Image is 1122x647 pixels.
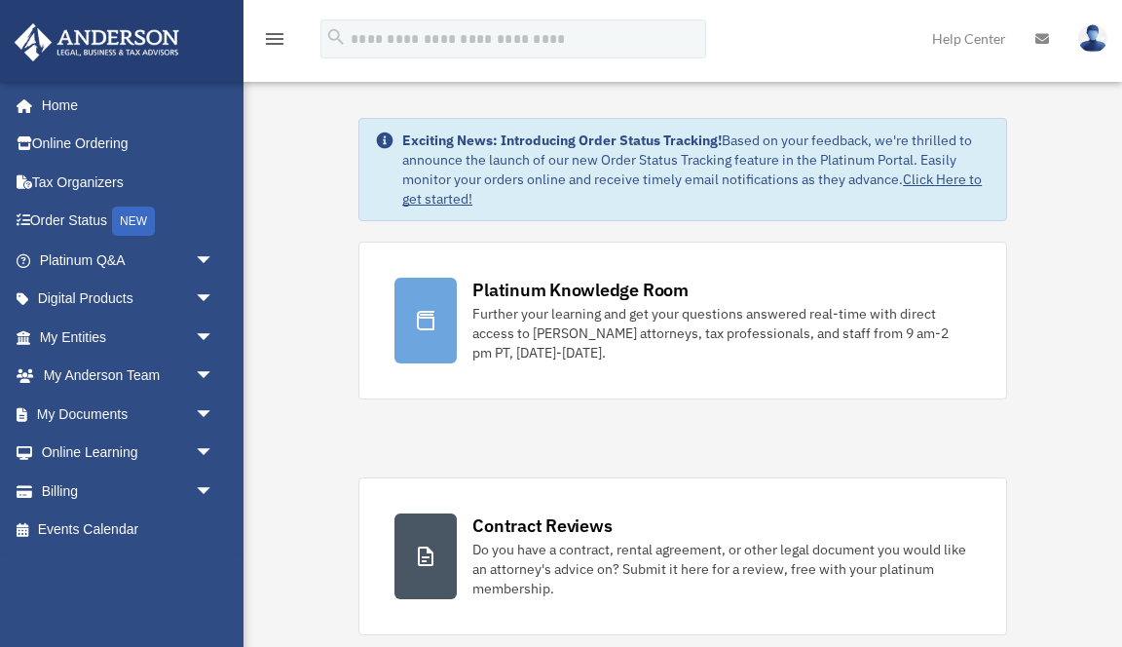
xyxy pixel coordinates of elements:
a: My Anderson Teamarrow_drop_down [14,357,243,396]
a: Click Here to get started! [402,171,982,208]
a: My Documentsarrow_drop_down [14,395,243,434]
span: arrow_drop_down [195,241,234,281]
div: Based on your feedback, we're thrilled to announce the launch of our new Order Status Tracking fe... [402,131,991,209]
a: Digital Productsarrow_drop_down [14,280,243,319]
a: My Entitiesarrow_drop_down [14,318,243,357]
div: Further your learning and get your questions answered real-time with direct access to [PERSON_NAM... [472,304,971,362]
div: Contract Reviews [472,514,612,538]
i: search [325,26,347,48]
a: Order StatusNEW [14,202,243,242]
div: Do you have a contract, rental agreement, or other legal document you would like an attorney's ad... [472,540,971,598]
strong: Exciting News: Introducing Order Status Tracking! [402,132,722,149]
span: arrow_drop_down [195,472,234,512]
a: Billingarrow_drop_down [14,472,243,511]
a: Contract Reviews Do you have a contract, rental agreement, or other legal document you would like... [358,477,1007,635]
a: Events Calendar [14,511,243,550]
span: arrow_drop_down [195,318,234,358]
span: arrow_drop_down [195,357,234,397]
i: menu [263,27,286,51]
img: User Pic [1078,24,1107,53]
span: arrow_drop_down [195,395,234,435]
span: arrow_drop_down [195,280,234,320]
a: Online Learningarrow_drop_down [14,434,243,473]
a: Tax Organizers [14,163,243,202]
span: arrow_drop_down [195,434,234,474]
a: menu [263,34,286,51]
a: Platinum Q&Aarrow_drop_down [14,241,243,280]
a: Online Ordering [14,125,243,164]
a: Platinum Knowledge Room Further your learning and get your questions answered real-time with dire... [358,242,1007,400]
img: Anderson Advisors Platinum Portal [9,23,185,61]
a: Home [14,86,234,125]
div: NEW [112,207,155,236]
div: Platinum Knowledge Room [472,278,689,302]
